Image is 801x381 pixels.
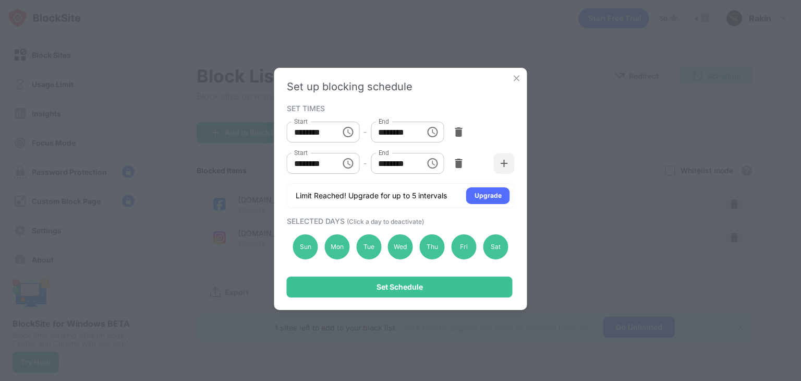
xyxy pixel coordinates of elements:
div: Limit Reached! Upgrade for up to 5 intervals [296,190,447,201]
img: x-button.svg [512,73,522,84]
div: Set Schedule [377,283,423,291]
button: Choose time, selected time is 7:00 PM [337,153,358,174]
label: Start [294,117,308,126]
div: Upgrade [475,190,502,201]
label: End [378,117,389,126]
div: SELECTED DAYS [287,217,512,225]
button: Choose time, selected time is 10:00 PM [422,153,443,174]
div: Thu [420,234,445,259]
label: End [378,148,389,157]
div: Mon [324,234,349,259]
button: Choose time, selected time is 6:00 AM [337,122,358,142]
div: Sun [293,234,318,259]
div: Wed [388,234,413,259]
div: Set up blocking schedule [287,80,515,93]
div: - [363,126,367,138]
div: SET TIMES [287,104,512,112]
button: Choose time, selected time is 12:00 PM [422,122,443,142]
div: - [363,158,367,169]
div: Fri [452,234,477,259]
div: Tue [356,234,381,259]
div: Sat [483,234,508,259]
span: (Click a day to deactivate) [347,218,424,225]
label: Start [294,148,308,157]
